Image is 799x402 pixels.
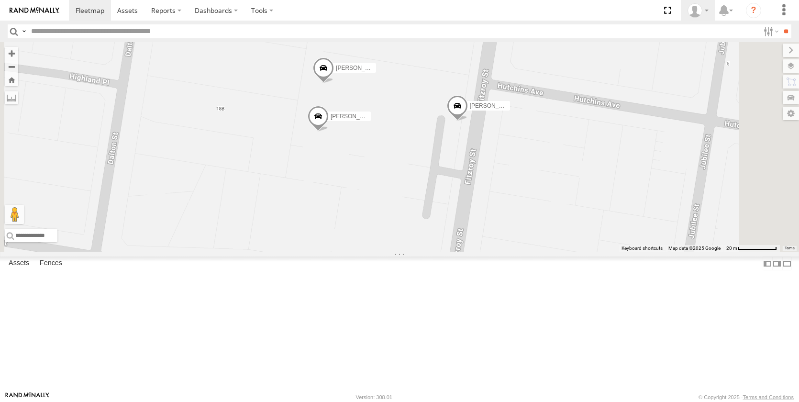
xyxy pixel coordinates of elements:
button: Zoom in [5,47,18,60]
button: Zoom Home [5,73,18,86]
button: Zoom out [5,60,18,73]
button: Keyboard shortcuts [621,245,663,252]
div: Jake Allan [684,3,712,18]
a: Terms and Conditions [743,394,794,400]
div: Version: 308.01 [356,394,392,400]
label: Map Settings [783,107,799,120]
span: Map data ©2025 Google [668,246,721,251]
label: Search Query [20,24,28,38]
label: Search Filter Options [760,24,780,38]
span: [PERSON_NAME] [470,102,517,109]
label: Measure [5,91,18,104]
label: Dock Summary Table to the Left [763,257,772,270]
button: Drag Pegman onto the map to open Street View [5,205,24,224]
span: [PERSON_NAME] [331,113,378,120]
label: Dock Summary Table to the Right [772,257,782,270]
button: Map scale: 20 m per 79 pixels [723,245,780,252]
label: Hide Summary Table [782,257,792,270]
span: 20 m [726,246,737,251]
a: Terms (opens in new tab) [785,246,795,250]
i: ? [746,3,761,18]
label: Assets [4,257,34,270]
img: rand-logo.svg [10,7,59,14]
a: Visit our Website [5,392,49,402]
div: © Copyright 2025 - [699,394,794,400]
span: [PERSON_NAME] [336,65,383,71]
label: Fences [35,257,67,270]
